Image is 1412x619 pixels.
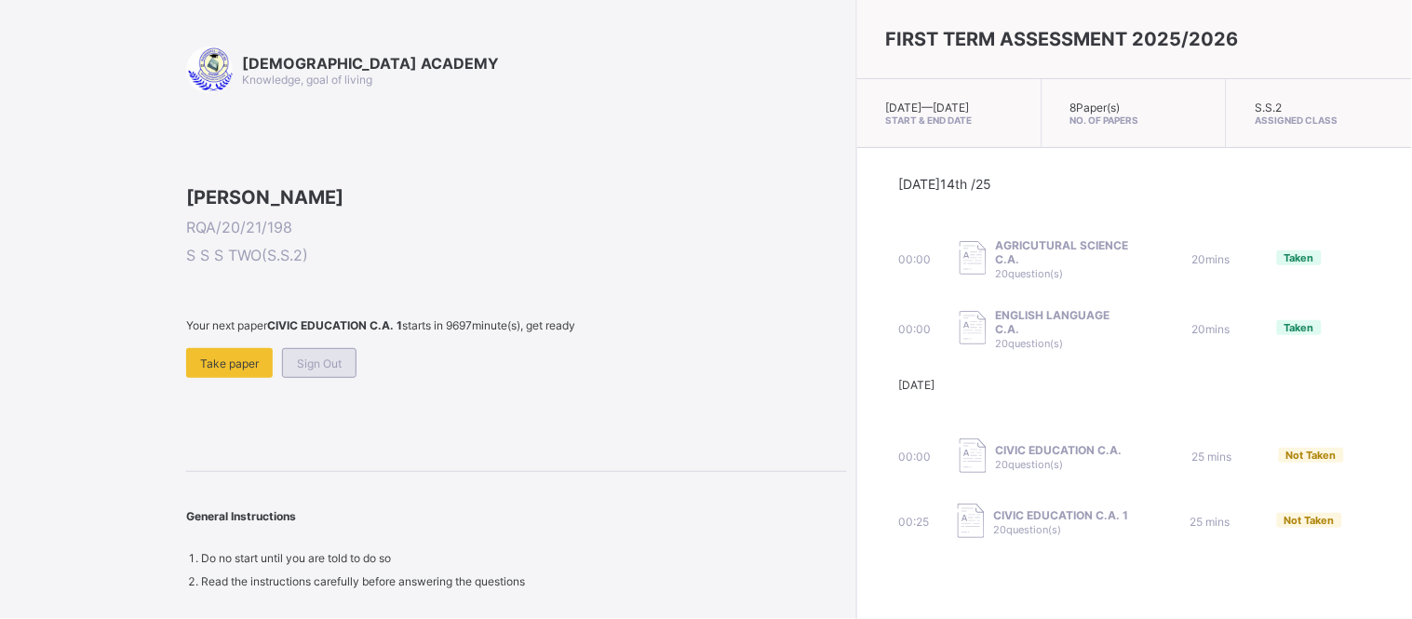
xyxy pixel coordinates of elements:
span: Your next paper starts in 9697 minute(s), get ready [186,318,847,332]
span: 00:00 [899,252,932,266]
span: Take paper [200,357,259,370]
span: [DATE] 14th /25 [899,176,992,192]
span: 20 question(s) [996,337,1064,350]
img: take_paper.cd97e1aca70de81545fe8e300f84619e.svg [960,311,987,345]
span: 20 question(s) [994,523,1062,536]
span: ENGLISH LANGUAGE C.A. [996,308,1136,336]
span: RQA/20/21/198 [186,218,847,236]
span: S S S TWO ( S.S.2 ) [186,246,847,264]
span: Read the instructions carefully before answering the questions [201,574,525,588]
span: Not Taken [1284,514,1335,527]
span: No. of Papers [1070,114,1199,126]
span: 00:25 [899,515,930,529]
span: S.S.2 [1255,101,1282,114]
img: take_paper.cd97e1aca70de81545fe8e300f84619e.svg [960,438,987,473]
span: AGRICUTURAL SCIENCE C.A. [996,238,1136,266]
span: [DATE] — [DATE] [885,101,969,114]
span: Assigned Class [1255,114,1384,126]
span: FIRST TERM ASSESSMENT 2025/2026 [885,28,1238,50]
span: 20 question(s) [996,267,1064,280]
span: Do no start until you are told to do so [201,551,391,565]
span: Not Taken [1286,449,1337,462]
span: CIVIC EDUCATION C.A. [996,443,1123,457]
span: 20 mins [1192,252,1230,266]
span: Taken [1284,321,1314,334]
span: Knowledge, goal of living [242,73,372,87]
span: [DEMOGRAPHIC_DATA] ACADEMY [242,54,499,73]
span: Start & End Date [885,114,1014,126]
b: CIVIC EDUCATION C.A. 1 [267,318,402,332]
span: CIVIC EDUCATION C.A. 1 [994,508,1129,522]
img: take_paper.cd97e1aca70de81545fe8e300f84619e.svg [960,241,987,276]
span: 20 question(s) [996,458,1064,471]
span: [PERSON_NAME] [186,186,847,209]
span: 00:00 [899,322,932,336]
span: 25 mins [1190,515,1230,529]
img: take_paper.cd97e1aca70de81545fe8e300f84619e.svg [958,504,985,538]
span: 8 Paper(s) [1070,101,1121,114]
span: 25 mins [1192,450,1232,464]
span: Taken [1284,251,1314,264]
span: 20 mins [1192,322,1230,336]
span: General Instructions [186,509,296,523]
span: 00:00 [899,450,932,464]
span: [DATE] [899,378,935,392]
span: Sign Out [297,357,342,370]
